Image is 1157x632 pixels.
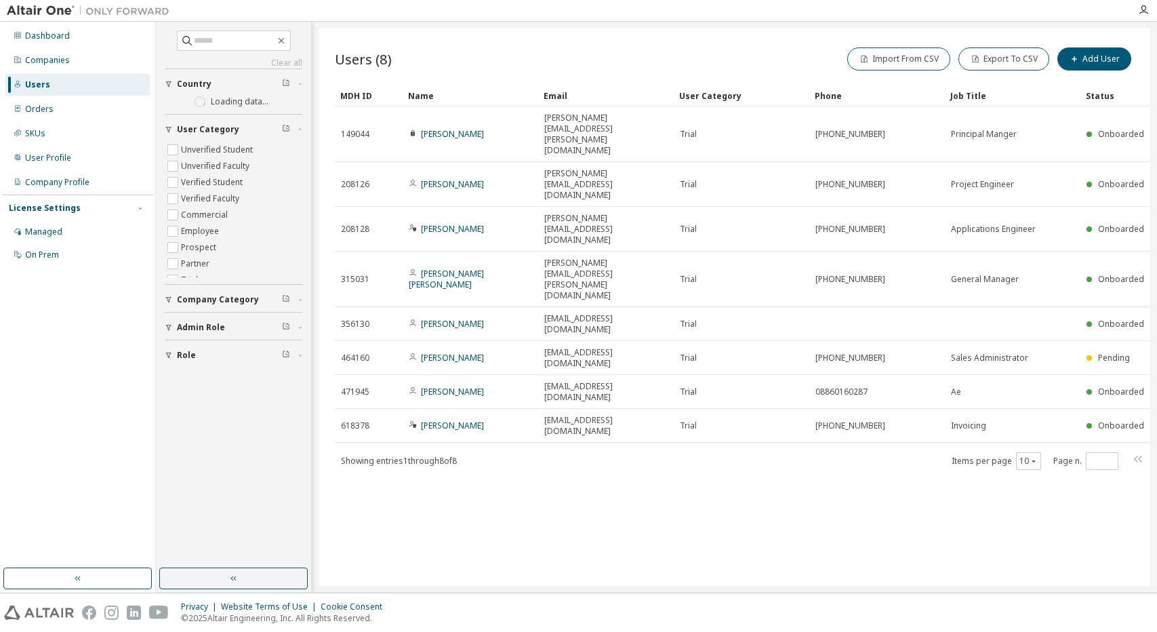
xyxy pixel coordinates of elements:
[409,268,484,290] a: [PERSON_NAME] [PERSON_NAME]
[1098,223,1144,235] span: Onboarded
[952,452,1041,470] span: Items per page
[951,274,1019,285] span: General Manager
[341,129,369,140] span: 149044
[1098,352,1130,363] span: Pending
[341,353,369,363] span: 464160
[181,223,222,239] label: Employee
[815,129,885,140] span: [PHONE_NUMBER]
[177,350,196,361] span: Role
[177,294,259,305] span: Company Category
[544,258,668,301] span: [PERSON_NAME][EMAIL_ADDRESS][PERSON_NAME][DOMAIN_NAME]
[1098,128,1144,140] span: Onboarded
[177,79,211,90] span: Country
[181,174,245,191] label: Verified Student
[25,104,54,115] div: Orders
[25,250,59,260] div: On Prem
[177,322,225,333] span: Admin Role
[165,285,302,315] button: Company Category
[1098,273,1144,285] span: Onboarded
[181,191,242,207] label: Verified Faculty
[181,256,212,272] label: Partner
[181,207,230,223] label: Commercial
[282,350,290,361] span: Clear filter
[9,203,81,214] div: License Settings
[408,85,533,106] div: Name
[25,153,71,163] div: User Profile
[815,420,885,431] span: [PHONE_NUMBER]
[815,353,885,363] span: [PHONE_NUMBER]
[1053,452,1118,470] span: Page n.
[421,352,484,363] a: [PERSON_NAME]
[421,318,484,330] a: [PERSON_NAME]
[282,294,290,305] span: Clear filter
[25,128,45,139] div: SKUs
[951,224,1036,235] span: Applications Engineer
[544,415,668,437] span: [EMAIL_ADDRESS][DOMAIN_NAME]
[680,353,697,363] span: Trial
[82,606,96,620] img: facebook.svg
[680,274,697,285] span: Trial
[282,322,290,333] span: Clear filter
[815,224,885,235] span: [PHONE_NUMBER]
[341,455,457,467] span: Showing entries 1 through 8 of 8
[1098,178,1144,190] span: Onboarded
[421,128,484,140] a: [PERSON_NAME]
[181,239,219,256] label: Prospect
[951,129,1017,140] span: Principal Manger
[815,179,885,190] span: [PHONE_NUMBER]
[282,79,290,90] span: Clear filter
[4,606,74,620] img: altair_logo.svg
[544,313,668,335] span: [EMAIL_ADDRESS][DOMAIN_NAME]
[951,179,1014,190] span: Project Engineer
[165,313,302,342] button: Admin Role
[544,168,668,201] span: [PERSON_NAME][EMAIL_ADDRESS][DOMAIN_NAME]
[341,420,369,431] span: 618378
[544,347,668,369] span: [EMAIL_ADDRESS][DOMAIN_NAME]
[181,272,201,288] label: Trial
[341,319,369,330] span: 356130
[958,47,1049,71] button: Export To CSV
[25,177,89,188] div: Company Profile
[544,381,668,403] span: [EMAIL_ADDRESS][DOMAIN_NAME]
[149,606,169,620] img: youtube.svg
[680,224,697,235] span: Trial
[181,601,221,612] div: Privacy
[341,387,369,397] span: 471945
[181,612,390,624] p: © 2025 Altair Engineering, Inc. All Rights Reserved.
[165,340,302,370] button: Role
[680,179,697,190] span: Trial
[544,213,668,245] span: [PERSON_NAME][EMAIL_ADDRESS][DOMAIN_NAME]
[127,606,141,620] img: linkedin.svg
[544,85,668,106] div: Email
[951,387,961,397] span: Ae
[950,85,1075,106] div: Job Title
[341,179,369,190] span: 208126
[421,178,484,190] a: [PERSON_NAME]
[181,142,256,158] label: Unverified Student
[421,386,484,397] a: [PERSON_NAME]
[282,124,290,135] span: Clear filter
[25,55,70,66] div: Companies
[680,387,697,397] span: Trial
[951,420,986,431] span: Invoicing
[165,115,302,144] button: User Category
[544,113,668,156] span: [PERSON_NAME][EMAIL_ADDRESS][PERSON_NAME][DOMAIN_NAME]
[1098,318,1144,330] span: Onboarded
[421,420,484,431] a: [PERSON_NAME]
[815,274,885,285] span: [PHONE_NUMBER]
[104,606,119,620] img: instagram.svg
[211,96,268,107] label: Loading data...
[25,226,62,237] div: Managed
[680,319,697,330] span: Trial
[25,31,70,41] div: Dashboard
[421,223,484,235] a: [PERSON_NAME]
[679,85,804,106] div: User Category
[1019,456,1038,467] button: 10
[221,601,321,612] div: Website Terms of Use
[815,85,939,106] div: Phone
[335,50,392,68] span: Users (8)
[341,274,369,285] span: 315031
[1098,386,1144,397] span: Onboarded
[680,420,697,431] span: Trial
[815,387,868,397] span: 08860160287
